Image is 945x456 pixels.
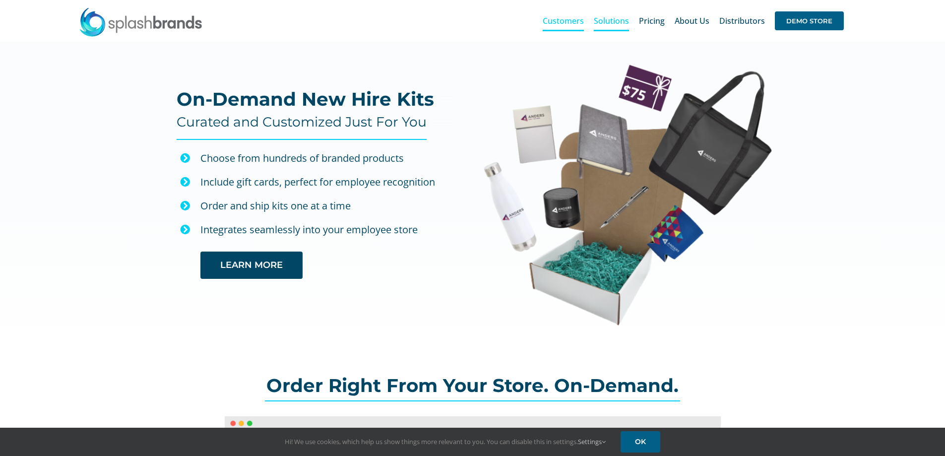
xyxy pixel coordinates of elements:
[220,260,283,270] span: LEARN MORE
[266,374,679,396] span: Order Right From Your Store. On-Demand.
[621,431,660,453] a: OK
[483,64,772,326] img: Anders New Hire Kit Web Image-01
[200,197,455,214] p: Order and ship kits one at a time
[639,17,665,25] span: Pricing
[775,11,844,30] span: DEMO STORE
[543,5,844,37] nav: Main Menu
[177,89,434,109] h2: On-Demand New Hire Kits
[200,150,455,167] div: Choose from hundreds of branded products
[543,5,584,37] a: Customers
[200,221,455,238] p: Integrates seamlessly into your employee store
[543,17,584,25] span: Customers
[200,252,303,279] a: LEARN MORE
[578,437,606,446] a: Settings
[719,5,765,37] a: Distributors
[719,17,765,25] span: Distributors
[775,5,844,37] a: DEMO STORE
[639,5,665,37] a: Pricing
[200,174,455,191] div: Include gift cards, perfect for employee recognition
[594,17,629,25] span: Solutions
[177,114,427,130] h4: Curated and Customized Just For You
[79,7,203,37] img: SplashBrands.com Logo
[675,17,709,25] span: About Us
[285,437,606,446] span: Hi! We use cookies, which help us show things more relevant to you. You can disable this in setti...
